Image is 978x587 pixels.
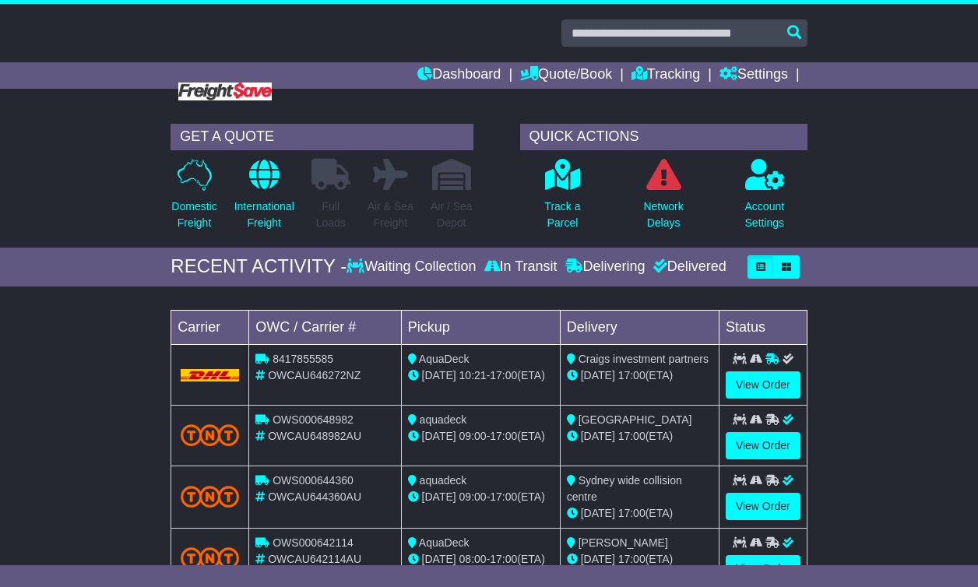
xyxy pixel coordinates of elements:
[422,553,456,565] span: [DATE]
[268,430,361,442] span: OWCAU648982AU
[490,369,517,381] span: 17:00
[171,310,249,344] td: Carrier
[171,124,473,150] div: GET A QUOTE
[726,432,800,459] a: View Order
[567,428,712,445] div: (ETA)
[544,199,580,231] p: Track a Parcel
[368,199,413,231] p: Air & Sea Freight
[408,551,554,568] div: - (ETA)
[618,553,646,565] span: 17:00
[171,158,217,240] a: DomesticFreight
[347,258,480,276] div: Waiting Collection
[268,369,361,381] span: OWCAU646272NZ
[744,158,786,240] a: AccountSettings
[459,490,487,503] span: 09:00
[567,367,712,384] div: (ETA)
[649,258,726,276] div: Delivered
[268,490,361,503] span: OWCAU644360AU
[490,553,517,565] span: 17:00
[726,493,800,520] a: View Order
[567,505,712,522] div: (ETA)
[419,353,470,365] span: AquaDeck
[273,413,354,426] span: OWS000648982
[745,199,785,231] p: Account Settings
[581,507,615,519] span: [DATE]
[408,367,554,384] div: - (ETA)
[401,310,560,344] td: Pickup
[719,62,788,89] a: Settings
[171,199,216,231] p: Domestic Freight
[417,62,501,89] a: Dashboard
[431,199,473,231] p: Air / Sea Depot
[420,474,467,487] span: aquadeck
[459,553,487,565] span: 08:00
[520,124,807,150] div: QUICK ACTIONS
[490,430,517,442] span: 17:00
[581,369,615,381] span: [DATE]
[181,486,239,507] img: TNT_Domestic.png
[422,490,456,503] span: [DATE]
[643,199,683,231] p: Network Delays
[581,430,615,442] span: [DATE]
[642,158,684,240] a: NetworkDelays
[178,83,272,100] img: Freight Save
[719,310,807,344] td: Status
[234,158,295,240] a: InternationalFreight
[581,553,615,565] span: [DATE]
[544,158,581,240] a: Track aParcel
[631,62,700,89] a: Tracking
[181,424,239,445] img: TNT_Domestic.png
[490,490,517,503] span: 17:00
[520,62,612,89] a: Quote/Book
[419,536,470,549] span: AquaDeck
[420,413,467,426] span: aquadeck
[422,430,456,442] span: [DATE]
[459,369,487,381] span: 10:21
[459,430,487,442] span: 09:00
[579,413,692,426] span: [GEOGRAPHIC_DATA]
[181,369,239,381] img: DHL.png
[268,553,361,565] span: OWCAU642114AU
[561,258,649,276] div: Delivering
[408,489,554,505] div: - (ETA)
[579,353,709,365] span: Craigs investment partners
[579,536,668,549] span: [PERSON_NAME]
[311,199,350,231] p: Full Loads
[234,199,294,231] p: International Freight
[408,428,554,445] div: - (ETA)
[618,430,646,442] span: 17:00
[480,258,561,276] div: In Transit
[273,474,354,487] span: OWS000644360
[567,474,682,503] span: Sydney wide collision centre
[726,371,800,399] a: View Order
[560,310,719,344] td: Delivery
[567,551,712,568] div: (ETA)
[273,536,354,549] span: OWS000642114
[181,547,239,568] img: TNT_Domestic.png
[249,310,401,344] td: OWC / Carrier #
[273,353,333,365] span: 8417855585
[171,255,347,278] div: RECENT ACTIVITY -
[726,555,800,582] a: View Order
[422,369,456,381] span: [DATE]
[618,369,646,381] span: 17:00
[618,507,646,519] span: 17:00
